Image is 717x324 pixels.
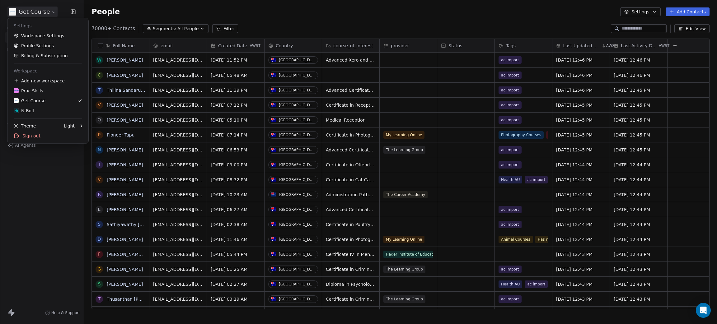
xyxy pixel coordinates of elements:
div: Prac Skills [14,88,43,94]
img: gc-on-white.png [14,98,19,103]
img: Profile%20Image%20(1).png [14,108,19,113]
div: Settings [10,21,86,31]
img: PracSkills%20Email%20Display%20Picture.png [14,88,19,93]
div: Workspace [10,66,86,76]
div: Sign out [10,131,86,141]
a: Profile Settings [10,41,86,51]
div: Theme [14,123,36,129]
a: Workspace Settings [10,31,86,41]
div: Add new workspace [10,76,86,86]
div: Get Course [14,98,45,104]
div: N-Roll [14,108,34,114]
a: Billing & Subscription [10,51,86,61]
div: Light [64,123,75,129]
